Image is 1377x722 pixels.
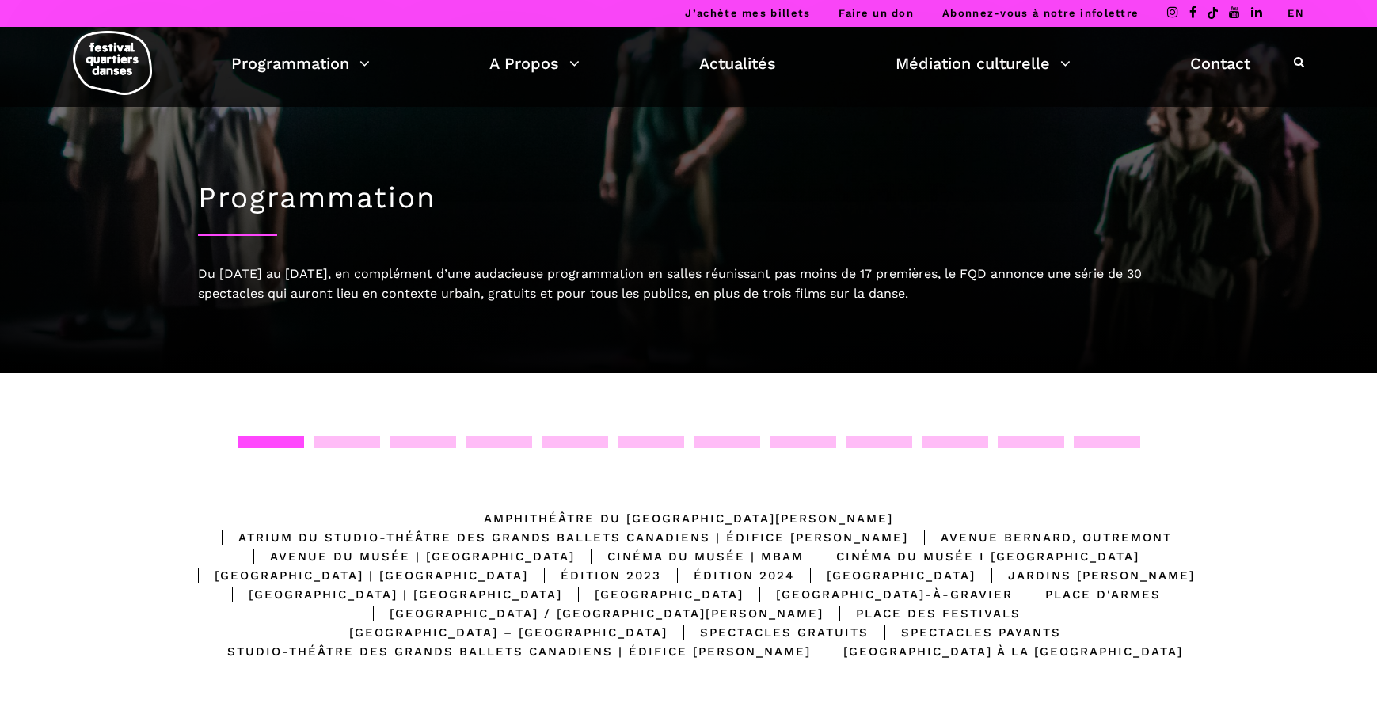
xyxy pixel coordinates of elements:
div: [GEOGRAPHIC_DATA] [562,585,744,604]
div: Du [DATE] au [DATE], en complément d’une audacieuse programmation en salles réunissant pas moins ... [198,264,1180,304]
div: Jardins [PERSON_NAME] [976,566,1195,585]
div: Spectacles gratuits [668,623,869,642]
div: Place des Festivals [824,604,1021,623]
a: Faire un don [839,7,914,19]
a: Programmation [231,50,370,77]
div: Studio-Théâtre des Grands Ballets Canadiens | Édifice [PERSON_NAME] [195,642,811,661]
div: [GEOGRAPHIC_DATA] à la [GEOGRAPHIC_DATA] [811,642,1183,661]
div: [GEOGRAPHIC_DATA] [794,566,976,585]
div: Édition 2024 [661,566,794,585]
a: Médiation culturelle [896,50,1071,77]
div: Atrium du Studio-Théâtre des Grands Ballets Canadiens | Édifice [PERSON_NAME] [206,528,908,547]
div: Spectacles Payants [869,623,1061,642]
img: logo-fqd-med [73,31,152,95]
div: Avenue du Musée | [GEOGRAPHIC_DATA] [238,547,575,566]
a: Actualités [699,50,776,77]
a: A Propos [489,50,580,77]
div: Place d'Armes [1013,585,1161,604]
a: J’achète mes billets [685,7,810,19]
div: [GEOGRAPHIC_DATA]-à-Gravier [744,585,1013,604]
div: [GEOGRAPHIC_DATA] | [GEOGRAPHIC_DATA] [216,585,562,604]
div: Édition 2023 [528,566,661,585]
div: [GEOGRAPHIC_DATA] | [GEOGRAPHIC_DATA] [182,566,528,585]
div: [GEOGRAPHIC_DATA] / [GEOGRAPHIC_DATA][PERSON_NAME] [357,604,824,623]
div: Amphithéâtre du [GEOGRAPHIC_DATA][PERSON_NAME] [484,509,893,528]
div: Cinéma du Musée | MBAM [575,547,804,566]
a: EN [1288,7,1304,19]
div: Avenue Bernard, Outremont [908,528,1172,547]
a: Abonnez-vous à notre infolettre [942,7,1139,19]
h1: Programmation [198,180,1180,215]
a: Contact [1190,50,1250,77]
div: [GEOGRAPHIC_DATA] – [GEOGRAPHIC_DATA] [317,623,668,642]
div: Cinéma du Musée I [GEOGRAPHIC_DATA] [804,547,1139,566]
